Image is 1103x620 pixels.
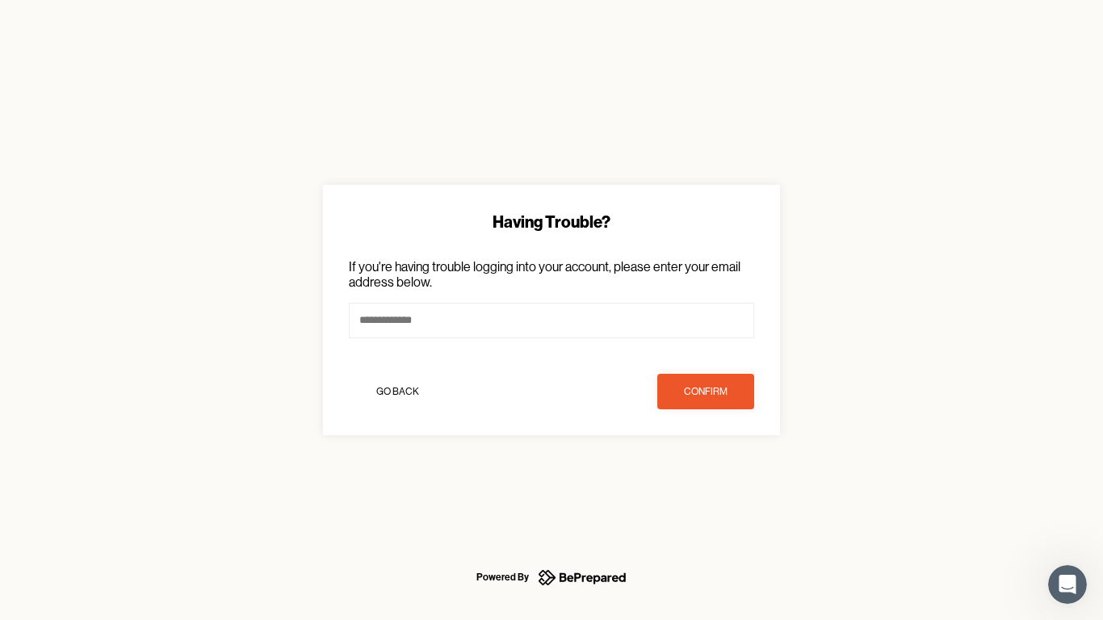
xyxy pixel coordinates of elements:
iframe: Intercom live chat [1048,565,1087,604]
p: If you're having trouble logging into your account, please enter your email address below. [349,259,754,290]
div: Powered By [476,568,529,587]
div: Having Trouble? [349,211,754,233]
button: Go Back [349,374,446,409]
div: confirm [684,383,728,400]
div: Go Back [376,383,419,400]
button: confirm [657,374,754,409]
